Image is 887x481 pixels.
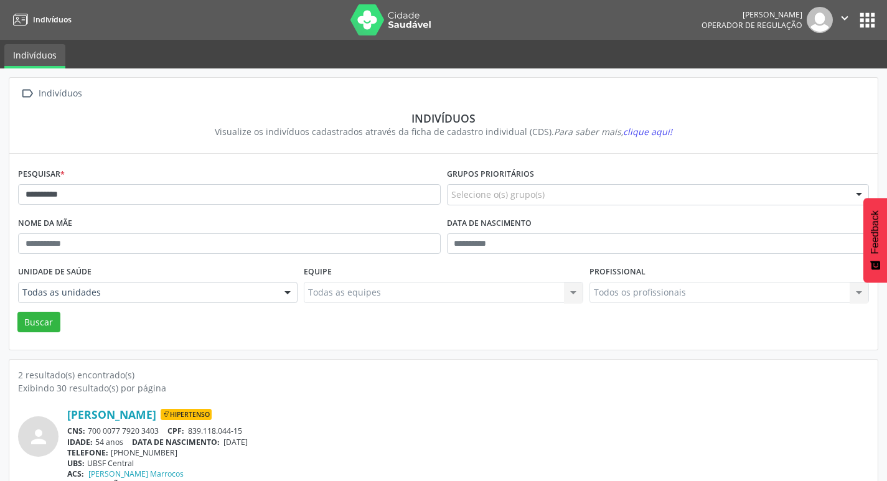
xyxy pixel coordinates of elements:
label: Pesquisar [18,165,65,184]
a: [PERSON_NAME] [67,408,156,421]
div: 54 anos [67,437,869,447]
label: Nome da mãe [18,214,72,233]
div: Indivíduos [27,111,860,125]
span: Operador de regulação [702,20,802,30]
a: Indivíduos [4,44,65,68]
i: Para saber mais, [554,126,672,138]
div: 700 0077 7920 3403 [67,426,869,436]
a: [PERSON_NAME] Marrocos [88,469,184,479]
div: [PHONE_NUMBER] [67,447,869,458]
label: Data de nascimento [447,214,532,233]
label: Grupos prioritários [447,165,534,184]
span: Indivíduos [33,14,72,25]
div: 2 resultado(s) encontrado(s) [18,368,869,381]
img: img [807,7,833,33]
span: [DATE] [223,437,248,447]
label: Unidade de saúde [18,263,92,282]
span: Feedback [870,210,881,254]
div: Indivíduos [36,85,84,103]
button:  [833,7,856,33]
span: Hipertenso [161,409,212,420]
label: Profissional [589,263,645,282]
div: Exibindo 30 resultado(s) por página [18,381,869,395]
span: CNS: [67,426,85,436]
a:  Indivíduos [18,85,84,103]
i:  [18,85,36,103]
a: Indivíduos [9,9,72,30]
span: clique aqui! [623,126,672,138]
div: [PERSON_NAME] [702,9,802,20]
span: ACS: [67,469,84,479]
span: 839.118.044-15 [188,426,242,436]
i:  [838,11,852,25]
button: apps [856,9,878,31]
span: TELEFONE: [67,447,108,458]
span: Todas as unidades [22,286,272,299]
i: person [27,426,50,448]
label: Equipe [304,263,332,282]
button: Buscar [17,312,60,333]
span: IDADE: [67,437,93,447]
span: UBS: [67,458,85,469]
span: DATA DE NASCIMENTO: [132,437,220,447]
span: Selecione o(s) grupo(s) [451,188,545,201]
div: UBSF Central [67,458,869,469]
span: CPF: [167,426,184,436]
button: Feedback - Mostrar pesquisa [863,198,887,283]
div: Visualize os indivíduos cadastrados através da ficha de cadastro individual (CDS). [27,125,860,138]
